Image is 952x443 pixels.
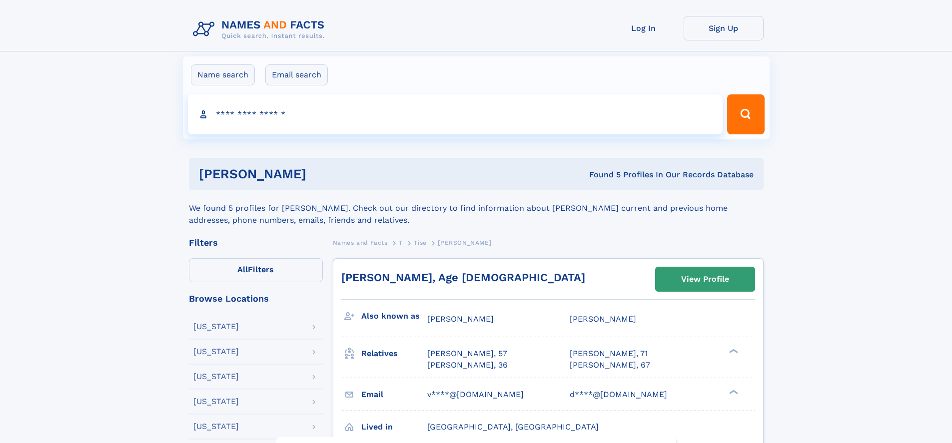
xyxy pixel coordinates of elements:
[399,239,403,246] span: T
[727,348,739,355] div: ❯
[414,239,426,246] span: Tise
[189,16,333,43] img: Logo Names and Facts
[399,236,403,249] a: T
[341,271,585,284] a: [PERSON_NAME], Age [DEMOGRAPHIC_DATA]
[570,348,648,359] a: [PERSON_NAME], 71
[189,258,323,282] label: Filters
[448,169,754,180] div: Found 5 Profiles In Our Records Database
[361,386,427,403] h3: Email
[189,190,764,226] div: We found 5 profiles for [PERSON_NAME]. Check out our directory to find information about [PERSON_...
[570,360,650,371] a: [PERSON_NAME], 67
[265,64,328,85] label: Email search
[427,314,494,324] span: [PERSON_NAME]
[193,348,239,356] div: [US_STATE]
[191,64,255,85] label: Name search
[684,16,764,40] a: Sign Up
[193,323,239,331] div: [US_STATE]
[727,94,764,134] button: Search Button
[414,236,426,249] a: Tise
[604,16,684,40] a: Log In
[427,422,599,432] span: [GEOGRAPHIC_DATA], [GEOGRAPHIC_DATA]
[427,348,507,359] a: [PERSON_NAME], 57
[199,168,448,180] h1: [PERSON_NAME]
[333,236,388,249] a: Names and Facts
[361,419,427,436] h3: Lived in
[361,345,427,362] h3: Relatives
[427,360,508,371] a: [PERSON_NAME], 36
[193,373,239,381] div: [US_STATE]
[193,423,239,431] div: [US_STATE]
[193,398,239,406] div: [US_STATE]
[189,294,323,303] div: Browse Locations
[727,389,739,395] div: ❯
[656,267,755,291] a: View Profile
[361,308,427,325] h3: Also known as
[681,268,729,291] div: View Profile
[189,238,323,247] div: Filters
[237,265,248,274] span: All
[188,94,723,134] input: search input
[438,239,491,246] span: [PERSON_NAME]
[570,314,636,324] span: [PERSON_NAME]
